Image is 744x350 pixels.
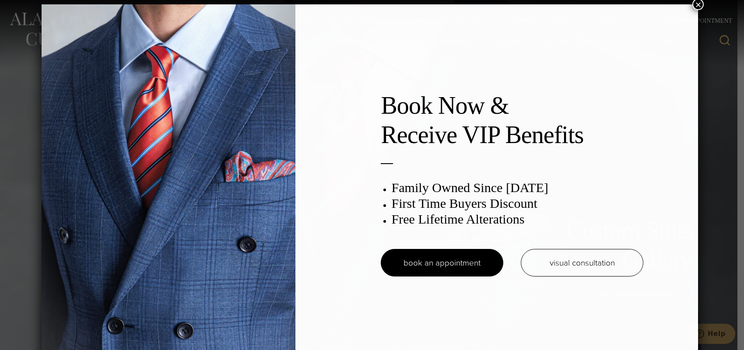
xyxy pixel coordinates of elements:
a: book an appointment [381,249,503,276]
span: Help [20,6,38,14]
h3: Family Owned Since [DATE] [391,180,643,196]
h2: Book Now & Receive VIP Benefits [381,91,643,150]
a: visual consultation [521,249,643,276]
h3: First Time Buyers Discount [391,196,643,211]
h3: Free Lifetime Alterations [391,211,643,227]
